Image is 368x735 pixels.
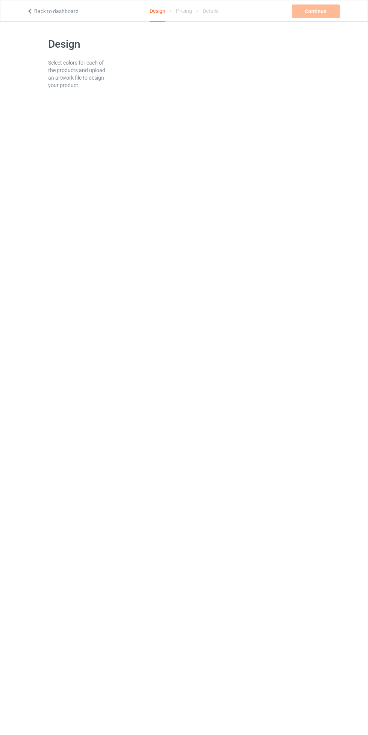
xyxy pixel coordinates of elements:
[150,0,165,22] div: Design
[203,0,218,21] div: Details
[27,8,79,14] a: Back to dashboard
[48,59,108,89] div: Select colors for each of the products and upload an artwork file to design your product.
[48,38,108,51] h1: Design
[176,0,192,21] div: Pricing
